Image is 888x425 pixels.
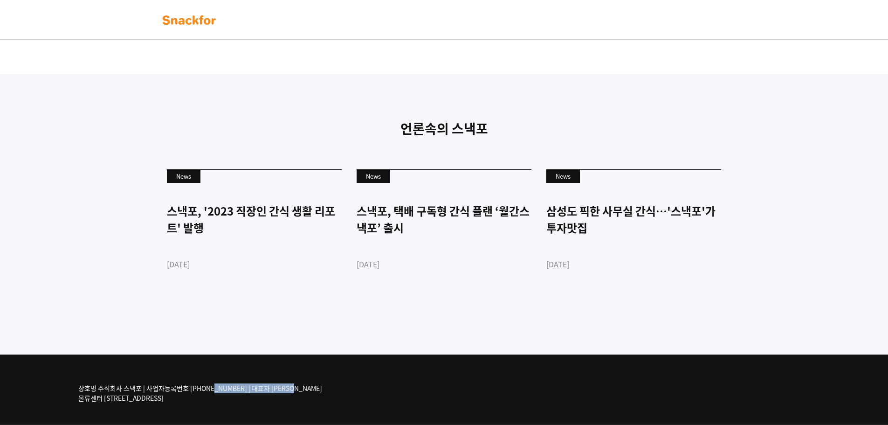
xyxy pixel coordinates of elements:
[546,258,721,270] div: [DATE]
[160,13,219,28] img: background-main-color.svg
[167,258,342,270] div: [DATE]
[357,170,390,183] div: News
[167,169,342,302] a: News 스낵포, '2023 직장인 간식 생활 리포트' 발행 [DATE]
[357,169,531,302] a: News 스낵포, 택배 구독형 간식 플랜 ‘월간스낵포’ 출시 [DATE]
[546,170,580,183] div: News
[167,202,342,236] div: 스낵포, '2023 직장인 간식 생활 리포트' 발행
[167,170,200,183] div: News
[357,258,531,270] div: [DATE]
[546,169,721,302] a: News 삼성도 픽한 사무실 간식…'스낵포'가 투자맛집 [DATE]
[78,383,322,403] p: 상호명 주식회사 스낵포 | 사업자등록번호 [PHONE_NUMBER] | 대표자 [PERSON_NAME] 물류센터 [STREET_ADDRESS]
[546,202,721,236] div: 삼성도 픽한 사무실 간식…'스낵포'가 투자맛집
[160,119,729,139] p: 언론속의 스낵포
[357,202,531,236] div: 스낵포, 택배 구독형 간식 플랜 ‘월간스낵포’ 출시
